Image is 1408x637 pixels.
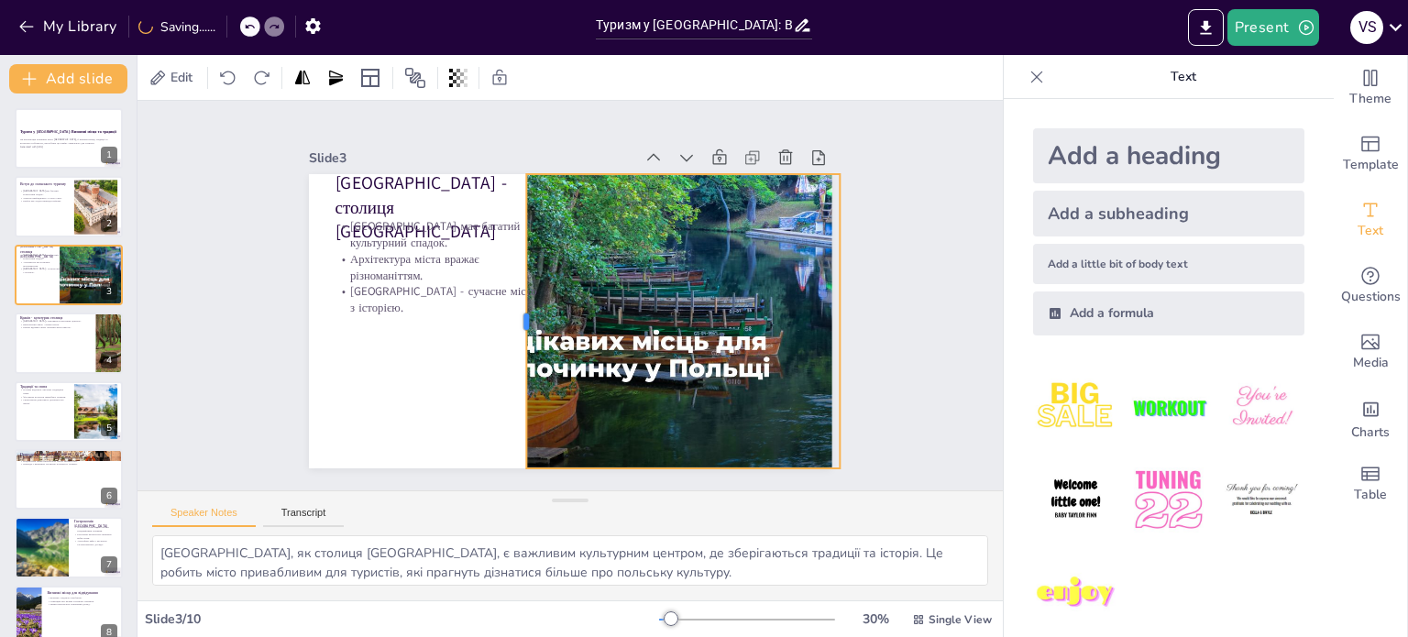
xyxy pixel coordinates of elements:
[1358,221,1383,241] span: Text
[263,507,345,527] button: Transcript
[20,138,117,145] p: Ця презентація розкриває красу [GEOGRAPHIC_DATA], її визначні місця, традиції та культурні особли...
[15,245,123,305] div: 3
[152,535,988,586] textarea: [GEOGRAPHIC_DATA], як столиця [GEOGRAPHIC_DATA], є важливим культурним центром, де зберігаються т...
[20,130,116,135] strong: Туризм у [GEOGRAPHIC_DATA]: Визначні місця та традиції
[1188,9,1224,46] button: Export to PowerPoint
[1350,11,1383,44] div: V S
[74,540,117,546] p: Атмосфера кафе є частиною гастрономічного досвіду.
[15,381,123,442] div: 5
[1033,191,1304,236] div: Add a subheading
[20,254,63,260] p: [GEOGRAPHIC_DATA] має багатий культурний спадок.
[1353,353,1389,373] span: Media
[14,12,125,41] button: My Library
[101,488,117,504] div: 6
[1341,287,1401,307] span: Questions
[596,12,793,38] input: Insert title
[623,188,853,441] div: Slide 3
[1350,9,1383,46] button: V S
[20,260,63,267] p: Архітектура міста вражає різноманіттям.
[1033,457,1118,543] img: 4.jpeg
[47,599,117,603] p: Освенцим має велике історичне значення.
[20,189,69,195] p: [GEOGRAPHIC_DATA] має багатий культурний спадок.
[15,176,123,236] div: 2
[47,602,117,606] p: Замки пропонують унікальний досвід.
[101,215,117,232] div: 2
[101,147,117,163] div: 1
[1227,9,1319,46] button: Present
[20,244,63,259] p: [GEOGRAPHIC_DATA] - столиця [GEOGRAPHIC_DATA]
[597,129,761,306] p: Архітектура міста вражає різноманіттям.
[15,313,123,373] div: 4
[1334,121,1407,187] div: Add ready made slides
[167,69,196,86] span: Edit
[1126,365,1211,450] img: 2.jpeg
[145,610,659,628] div: Slide 3 / 10
[20,383,69,389] p: Традиції та свята
[1334,319,1407,385] div: Add images, graphics, shapes or video
[1051,55,1315,99] p: Text
[1033,128,1304,183] div: Add a heading
[1334,451,1407,517] div: Add a table
[621,150,785,327] p: [GEOGRAPHIC_DATA] має багатий культурний спадок.
[1033,244,1304,284] div: Add a little bit of body text
[101,420,117,436] div: 5
[152,507,256,527] button: Speaker Notes
[20,452,117,457] p: Природні краєвиди [GEOGRAPHIC_DATA]
[1349,89,1391,109] span: Theme
[20,267,63,273] p: [GEOGRAPHIC_DATA] - сучасне місто з історією.
[1033,291,1304,335] div: Add a formula
[1334,385,1407,451] div: Add charts and graphs
[9,64,127,93] button: Add slide
[1354,485,1387,505] span: Table
[74,526,117,533] p: Польська кухня відома своїми традиційними стравами.
[1033,365,1118,450] img: 1.jpeg
[1033,551,1118,636] img: 7.jpeg
[20,195,69,199] p: Туристи приїжджають з усього світу.
[853,610,897,628] div: 30 %
[20,145,117,148] p: Generated with [URL]
[1219,457,1304,543] img: 6.jpeg
[626,155,820,359] p: [GEOGRAPHIC_DATA] - столиця [GEOGRAPHIC_DATA]
[74,519,117,529] p: Гастрономія [GEOGRAPHIC_DATA]
[20,323,91,326] p: Вавельський замок - символ міста.
[20,463,117,467] p: Природа є важливою частиною польського туризму.
[1219,365,1304,450] img: 3.jpeg
[47,589,117,595] p: Визначні місця для відвідування
[20,398,69,404] p: Святкування дозволяють дізнатися про звичаї.
[404,67,426,89] span: Position
[101,283,117,300] div: 3
[101,352,117,368] div: 4
[20,395,69,399] p: Фестиваль культури приваблює туристів.
[20,199,69,203] p: Країна має чудові природні пейзажі.
[15,108,123,169] div: 1
[929,612,992,627] span: Single View
[1351,423,1390,443] span: Charts
[15,517,123,577] div: 7
[15,449,123,510] div: 6
[20,326,91,330] p: Краків відомий своєю архітектурною красою.
[20,456,117,459] p: Польща славиться своїми природними пейзажами.
[20,181,69,186] p: Вступ до польського туризму
[74,533,117,540] p: Ресторани пропонують широкий вибір страв.
[47,596,117,599] p: Величка є відомою пам'яткою.
[101,556,117,573] div: 7
[20,320,91,324] p: [GEOGRAPHIC_DATA] є важливим культурним центром.
[1334,55,1407,121] div: Change the overall theme
[356,63,385,93] div: Layout
[20,388,69,394] p: Польща відзначає численні традиційні свята.
[1334,187,1407,253] div: Add text boxes
[1126,457,1211,543] img: 5.jpeg
[20,315,91,321] p: Краків - культурна столиця
[138,18,215,36] div: Saving......
[1343,155,1399,175] span: Template
[20,459,117,463] p: Національні парки пропонують багато активностей.
[1334,253,1407,319] div: Get real-time input from your audience
[573,107,737,284] p: [GEOGRAPHIC_DATA] - сучасне місто з історією.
